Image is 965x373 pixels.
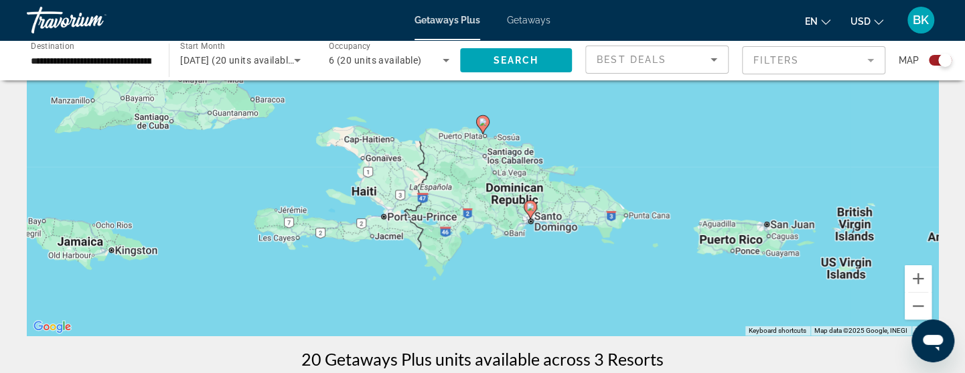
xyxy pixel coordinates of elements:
a: Open this area in Google Maps (opens a new window) [30,318,74,335]
span: Best Deals [597,54,666,65]
button: Zoom out [905,293,932,319]
span: Occupancy [329,42,371,51]
button: Filter [742,46,885,75]
span: en [805,16,818,27]
a: Getaways [507,15,550,25]
span: [DATE] (20 units available) [180,55,297,66]
span: 6 (20 units available) [329,55,422,66]
button: Keyboard shortcuts [749,326,806,335]
h1: 20 Getaways Plus units available across 3 Resorts [301,349,664,369]
iframe: Button to launch messaging window [911,319,954,362]
a: Getaways Plus [415,15,480,25]
mat-select: Sort by [597,52,717,68]
span: Start Month [180,42,225,51]
button: Change currency [850,11,883,31]
button: Search [460,48,572,72]
button: Zoom in [905,265,932,292]
span: USD [850,16,871,27]
span: Map data ©2025 Google, INEGI [814,327,907,334]
button: User Menu [903,6,938,34]
span: BK [913,13,929,27]
button: Change language [805,11,830,31]
span: Search [494,55,539,66]
span: Destination [31,41,74,50]
span: Map [899,51,919,70]
a: Travorium [27,3,161,38]
img: Google [30,318,74,335]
